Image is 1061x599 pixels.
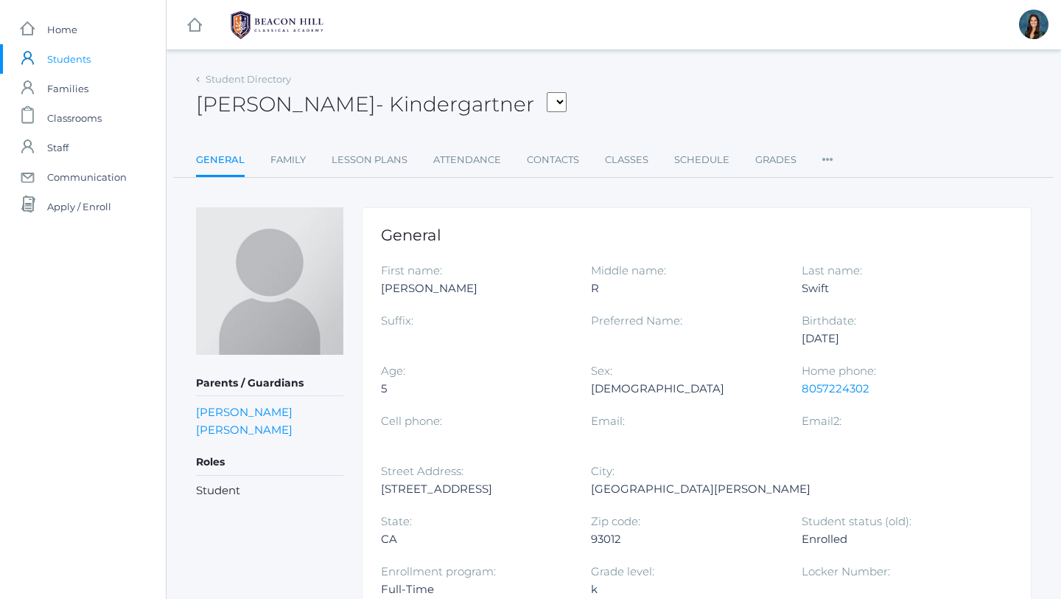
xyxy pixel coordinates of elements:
img: BHCALogos-05-308ed15e86a5a0abce9b8dd61676a3503ac9727e845dece92d48e8588c001991.png [222,7,332,44]
a: Schedule [674,145,729,175]
label: Enrollment program: [381,564,496,578]
label: Locker Number: [802,564,890,578]
span: Communication [47,162,127,192]
h5: Roles [196,450,343,475]
span: Families [47,74,88,103]
span: Home [47,15,77,44]
label: Home phone: [802,364,876,378]
div: 93012 [591,530,779,548]
label: Preferred Name: [591,314,682,328]
h5: Parents / Guardians [196,371,343,396]
a: Contacts [527,145,579,175]
a: [PERSON_NAME] [196,423,293,437]
span: Students [47,44,91,74]
img: Theodore Swift [196,207,343,355]
h2: [PERSON_NAME] [196,93,567,116]
label: Email2: [802,414,841,428]
a: Student Directory [206,73,291,85]
span: Staff [47,133,69,162]
div: CA [381,530,569,548]
a: General [196,145,245,177]
label: Student status (old): [802,514,911,528]
label: Street Address: [381,464,463,478]
a: [PERSON_NAME] [196,405,293,419]
h1: General [381,226,1012,243]
span: Classrooms [47,103,102,133]
label: Middle name: [591,263,666,277]
label: Zip code: [591,514,640,528]
label: Cell phone: [381,414,442,428]
li: Student [196,482,343,499]
a: Attendance [433,145,501,175]
a: 8057224302 [802,381,869,395]
div: [DEMOGRAPHIC_DATA] [591,380,779,398]
a: Classes [605,145,648,175]
label: Suffix: [381,314,413,328]
div: Full-Time [381,581,569,598]
label: Sex: [591,364,612,378]
div: [DATE] [802,330,990,347]
label: Email: [591,414,625,428]
label: Last name: [802,263,862,277]
div: [GEOGRAPHIC_DATA][PERSON_NAME] [591,480,810,498]
label: Birthdate: [802,314,856,328]
a: Family [270,145,306,175]
label: First name: [381,263,442,277]
label: City: [591,464,614,478]
div: 5 [381,380,569,398]
span: - Kindergartner [376,91,534,117]
span: Apply / Enroll [47,192,111,221]
div: [STREET_ADDRESS] [381,480,569,498]
div: [PERSON_NAME] [381,280,569,297]
div: Jordyn Dewey [1019,10,1048,39]
div: Enrolled [802,530,990,548]
a: Grades [755,145,796,175]
label: Age: [381,364,405,378]
div: R [591,280,779,297]
a: Lesson Plans [332,145,407,175]
label: Grade level: [591,564,654,578]
div: k [591,581,779,598]
div: Swift [802,280,990,297]
label: State: [381,514,412,528]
